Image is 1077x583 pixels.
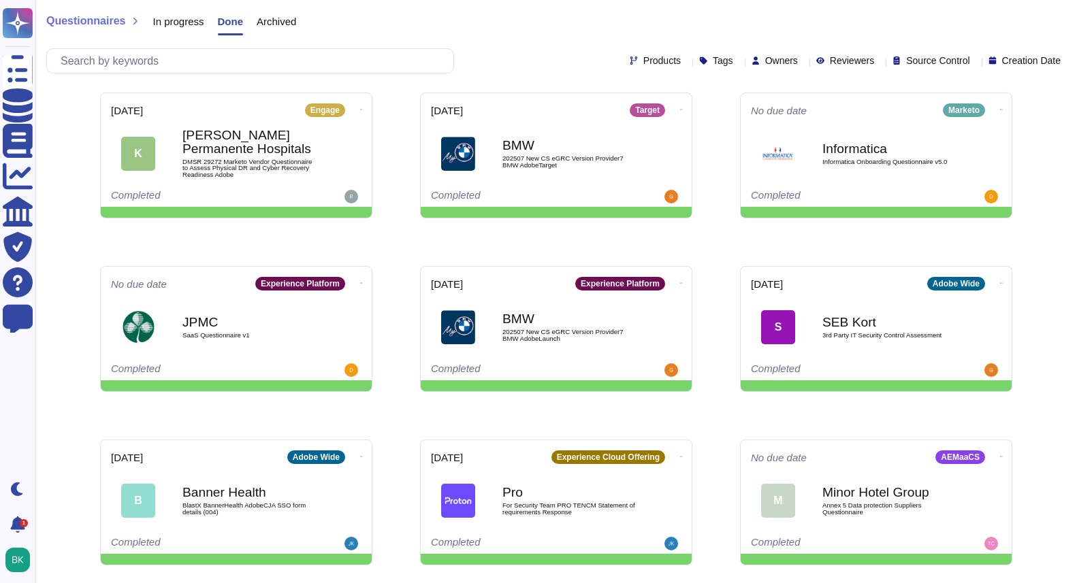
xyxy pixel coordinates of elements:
div: B [121,484,155,518]
div: M [761,484,795,518]
span: [DATE] [751,279,783,289]
b: SEB Kort [822,316,959,329]
span: Annex 5 Data protection Suppliers Questionnaire [822,502,959,515]
img: Logo [441,310,475,344]
img: user [984,190,998,203]
img: user [664,537,678,550]
input: Search by keywords [54,49,453,73]
div: K [121,137,155,171]
span: In progress [152,16,204,27]
img: user [984,537,998,550]
span: No due date [751,452,807,463]
div: Completed [111,537,278,550]
div: Marketo [943,103,985,117]
img: user [664,190,678,203]
img: user [344,363,358,377]
span: [DATE] [431,279,463,289]
b: JPMC [182,316,319,329]
b: [PERSON_NAME] Permanente Hospitals [182,129,319,154]
div: S [761,310,795,344]
b: BMW [502,312,639,325]
span: Informatica Onboarding Questionnaire v5.0 [822,159,959,165]
img: user [344,190,358,203]
b: Pro [502,486,639,499]
span: Questionnaires [46,16,125,27]
img: Logo [441,484,475,518]
b: BMW [502,139,639,152]
span: No due date [111,279,167,289]
div: AEMaaCS [935,450,985,464]
span: BlastX BannerHealth AdobeCJA SSO form details (004) [182,502,319,515]
div: Experience Platform [575,277,665,290]
div: Completed [431,537,598,550]
span: Done [218,16,244,27]
span: Products [643,56,681,65]
div: Engage [305,103,345,117]
b: Banner Health [182,486,319,499]
span: [DATE] [431,105,463,116]
span: No due date [751,105,807,116]
img: Logo [441,137,475,171]
div: 1 [20,519,28,527]
div: Adobe Wide [287,450,345,464]
span: DMSR 29272 Marketo Vendor Questionnaire to Assess Physical DR and Cyber Recovery Readiness Adobe [182,159,319,178]
div: Completed [431,190,598,203]
span: Creation Date [1002,56,1061,65]
div: Experience Platform [255,277,345,290]
span: Tags [713,56,733,65]
b: Minor Hotel Group [822,486,959,499]
div: Completed [111,190,278,203]
span: 3rd Party IT Security Control Assessment [822,332,959,339]
img: user [5,548,30,572]
span: For Security Team PRO TENCM Statement of requirements Response [502,502,639,515]
div: Completed [751,190,918,203]
div: Completed [751,363,918,377]
span: Reviewers [830,56,874,65]
span: 202507 New CS eGRC Version Provider7 BMW AdobeTarget [502,155,639,168]
div: Target [630,103,665,117]
span: [DATE] [111,105,143,116]
span: [DATE] [111,452,143,463]
div: Completed [431,363,598,377]
span: Source Control [906,56,969,65]
span: 202507 New CS eGRC Version Provider7 BMW AdobeLaunch [502,329,639,342]
img: user [344,537,358,550]
img: Logo [121,310,155,344]
div: Adobe Wide [927,277,985,290]
img: user [664,363,678,377]
span: Archived [257,16,296,27]
span: Owners [765,56,798,65]
span: SaaS Questionnaire v1 [182,332,319,339]
b: Informatica [822,142,959,155]
div: Completed [751,537,918,550]
div: Completed [111,363,278,377]
span: [DATE] [431,452,463,463]
button: user [3,545,39,575]
div: Experience Cloud Offering [551,450,665,464]
img: Logo [761,137,795,171]
img: user [984,363,998,377]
